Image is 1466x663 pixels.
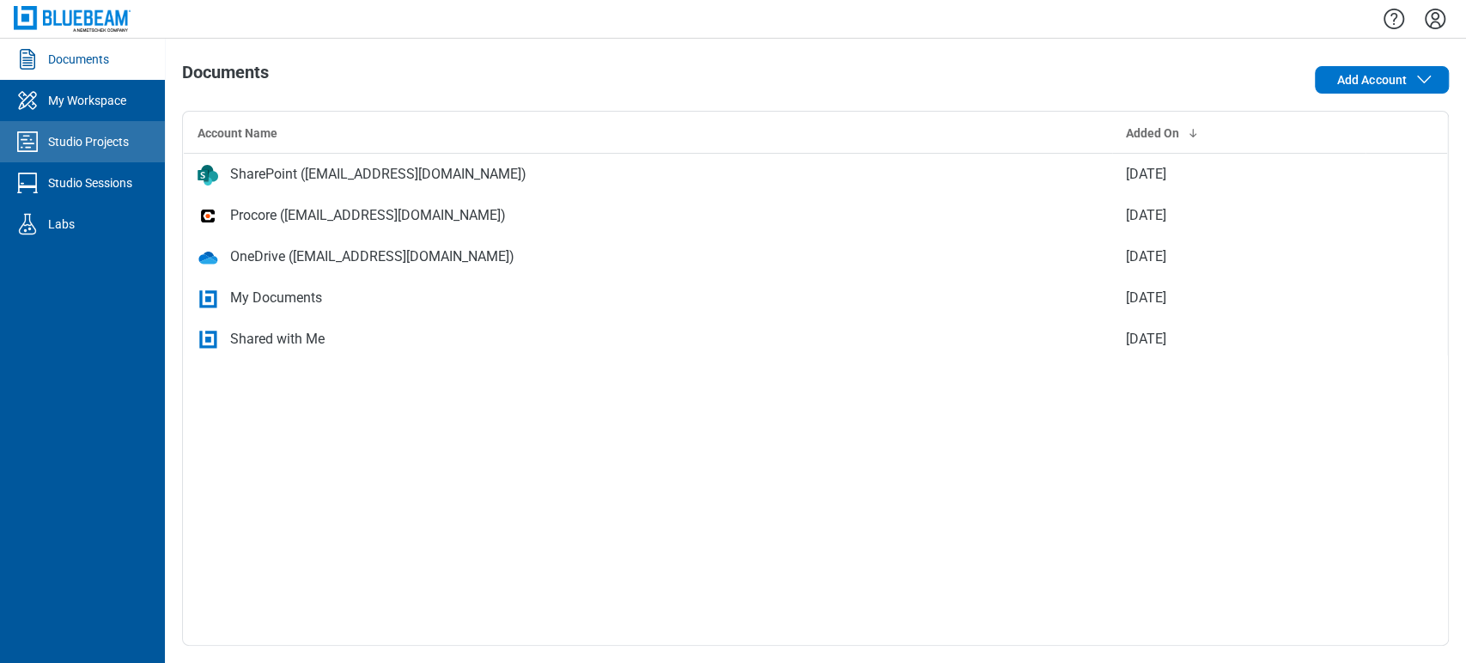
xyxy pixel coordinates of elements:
[198,125,1098,142] div: Account Name
[230,288,322,308] div: My Documents
[14,6,131,31] img: Bluebeam, Inc.
[1315,66,1449,94] button: Add Account
[48,174,132,192] div: Studio Sessions
[1112,154,1365,195] td: [DATE]
[1336,71,1407,88] span: Add Account
[14,169,41,197] svg: Studio Sessions
[230,246,514,267] div: OneDrive ([EMAIL_ADDRESS][DOMAIN_NAME])
[183,112,1448,360] table: bb-data-table
[1421,4,1449,33] button: Settings
[1112,195,1365,236] td: [DATE]
[1112,319,1365,360] td: [DATE]
[14,46,41,73] svg: Documents
[14,87,41,114] svg: My Workspace
[1112,236,1365,277] td: [DATE]
[230,205,506,226] div: Procore ([EMAIL_ADDRESS][DOMAIN_NAME])
[14,210,41,238] svg: Labs
[48,216,75,233] div: Labs
[48,51,109,68] div: Documents
[182,63,269,90] h1: Documents
[230,329,325,350] div: Shared with Me
[14,128,41,155] svg: Studio Projects
[48,133,129,150] div: Studio Projects
[48,92,126,109] div: My Workspace
[1126,125,1351,142] div: Added On
[1112,277,1365,319] td: [DATE]
[230,164,526,185] div: SharePoint ([EMAIL_ADDRESS][DOMAIN_NAME])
